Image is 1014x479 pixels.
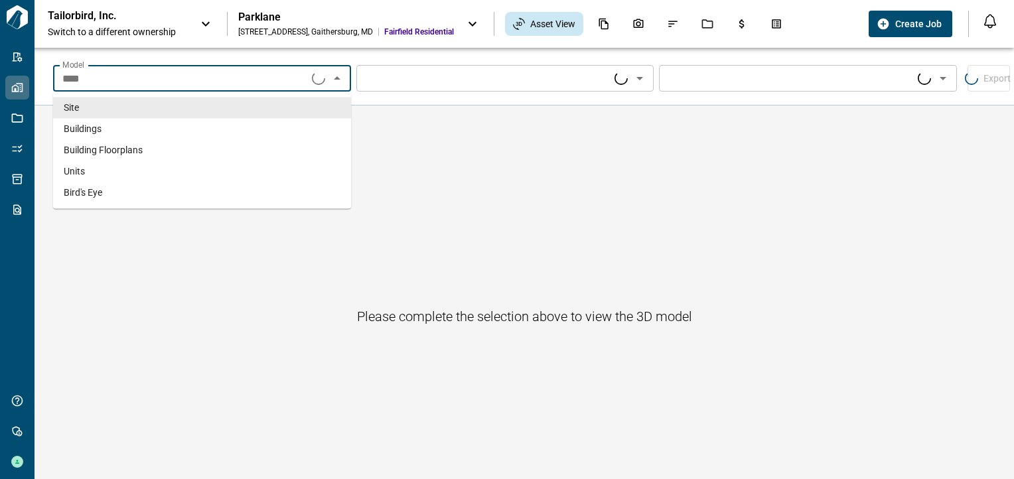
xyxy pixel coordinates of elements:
[505,12,583,36] div: Asset View
[64,186,102,199] span: Bird's Eye
[238,11,454,24] div: Parklane
[530,17,575,31] span: Asset View
[328,69,346,88] button: Close
[64,143,143,157] span: Building Floorplans
[357,306,692,327] h6: Please complete the selection above to view the 3D model
[64,122,102,135] span: Buildings
[624,13,652,35] div: Photos
[934,69,952,88] button: Open
[693,13,721,35] div: Jobs
[64,101,79,114] span: Site
[895,17,942,31] span: Create Job
[728,13,756,35] div: Budgets
[762,13,790,35] div: Takeoff Center
[384,27,454,37] span: Fairfield Residential
[630,69,649,88] button: Open
[48,25,187,38] span: Switch to a different ownership
[62,59,84,70] label: Model
[48,9,167,23] p: Tailorbird, Inc.
[979,11,1001,32] button: Open notification feed
[238,27,373,37] div: [STREET_ADDRESS] , Gaithersburg , MD
[659,13,687,35] div: Issues & Info
[64,165,85,178] span: Units
[869,11,952,37] button: Create Job
[590,13,618,35] div: Documents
